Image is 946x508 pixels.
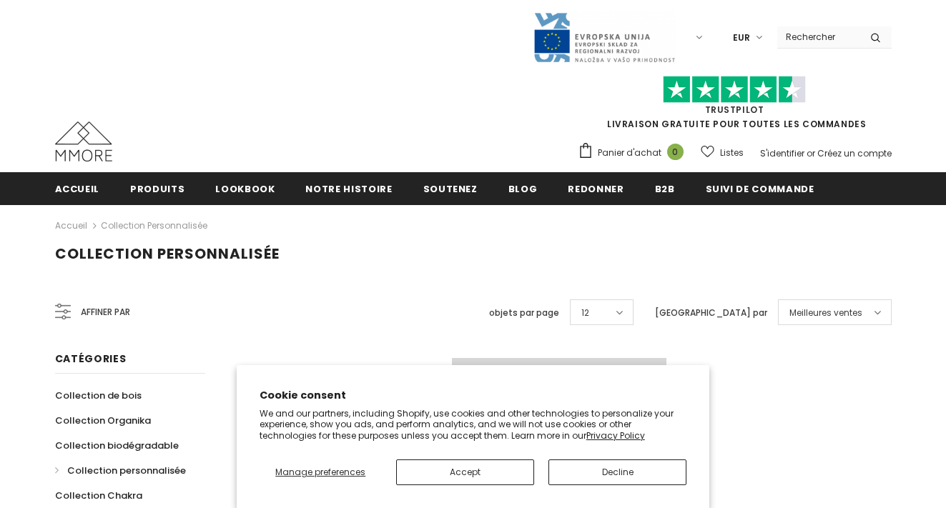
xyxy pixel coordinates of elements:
a: Redonner [568,172,624,204]
span: Blog [508,182,538,196]
a: Accueil [55,217,87,234]
span: B2B [655,182,675,196]
span: EUR [733,31,750,45]
a: Accueil [55,172,100,204]
span: Manage preferences [275,466,365,478]
span: Collection de bois [55,389,142,402]
a: B2B [655,172,675,204]
label: [GEOGRAPHIC_DATA] par [655,306,767,320]
span: Collection biodégradable [55,439,179,452]
span: 0 [667,144,684,160]
span: Produits [130,182,184,196]
a: Collection personnalisée [55,458,186,483]
a: Collection de bois [55,383,142,408]
a: Privacy Policy [586,429,645,442]
button: Accept [396,459,534,485]
input: Search Site [777,26,859,47]
a: Suivi de commande [706,172,814,204]
span: Redonner [568,182,624,196]
span: Listes [720,146,744,160]
span: or [807,147,815,159]
a: soutenez [423,172,478,204]
span: Lookbook [215,182,275,196]
h2: Cookie consent [260,388,687,403]
span: Accueil [55,182,100,196]
a: TrustPilot [705,104,764,116]
span: Catégories [55,352,127,366]
span: soutenez [423,182,478,196]
a: Javni Razpis [533,31,676,43]
label: objets par page [489,306,559,320]
a: Collection personnalisée [101,219,207,231]
a: Créez un compte [817,147,892,159]
p: We and our partners, including Shopify, use cookies and other technologies to personalize your ex... [260,408,687,442]
a: Blog [508,172,538,204]
img: Cas MMORE [55,121,112,161]
a: Panier d'achat 0 [578,142,691,164]
a: Listes [701,140,744,165]
button: Decline [548,459,686,485]
a: Collection Chakra [55,483,142,508]
a: Lookbook [215,172,275,204]
img: Javni Razpis [533,11,676,64]
img: Faites confiance aux étoiles pilotes [663,76,806,104]
span: 12 [581,306,589,320]
span: Collection Organika [55,414,151,427]
span: Panier d'achat [598,146,661,160]
a: Collection biodégradable [55,433,179,458]
a: Collection Organika [55,408,151,433]
span: Affiner par [81,304,130,320]
button: Manage preferences [260,459,382,485]
span: Collection Chakra [55,489,142,502]
a: Notre histoire [305,172,392,204]
a: Produits [130,172,184,204]
span: Collection personnalisée [67,464,186,477]
span: Collection personnalisée [55,244,280,264]
span: LIVRAISON GRATUITE POUR TOUTES LES COMMANDES [578,82,892,130]
span: Meilleures ventes [789,306,862,320]
a: S'identifier [760,147,804,159]
span: Suivi de commande [706,182,814,196]
span: Notre histoire [305,182,392,196]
